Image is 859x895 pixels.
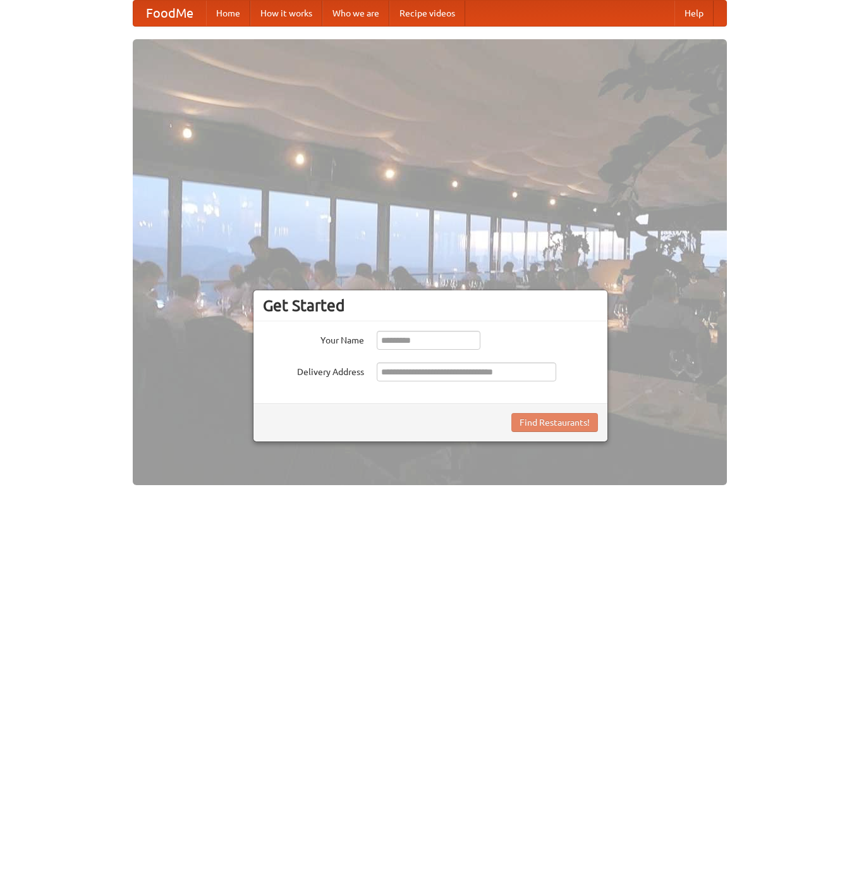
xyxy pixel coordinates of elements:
[389,1,465,26] a: Recipe videos
[263,362,364,378] label: Delivery Address
[263,296,598,315] h3: Get Started
[133,1,206,26] a: FoodMe
[511,413,598,432] button: Find Restaurants!
[250,1,322,26] a: How it works
[263,331,364,347] label: Your Name
[322,1,389,26] a: Who we are
[674,1,714,26] a: Help
[206,1,250,26] a: Home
